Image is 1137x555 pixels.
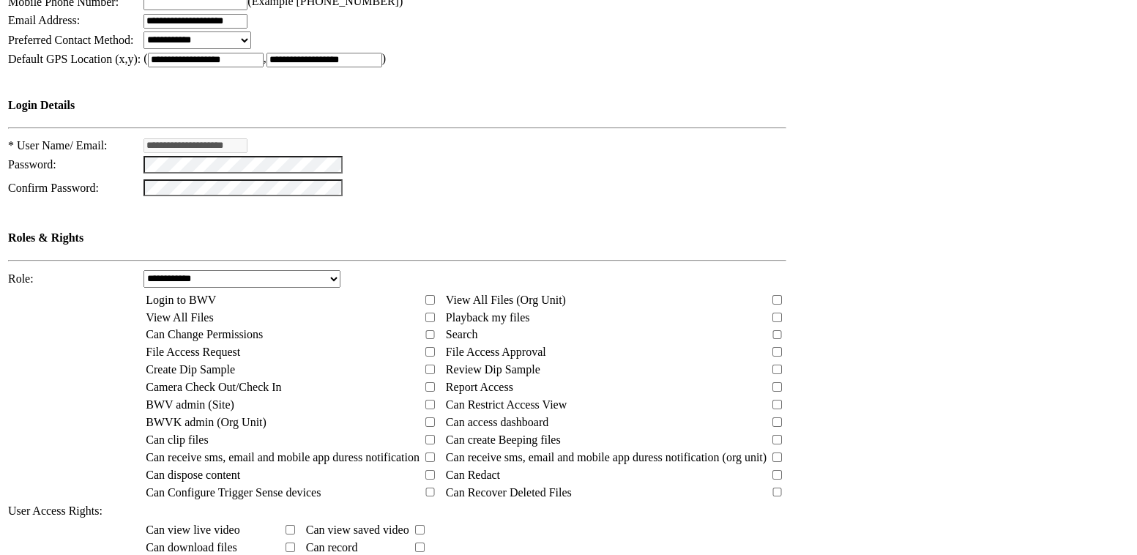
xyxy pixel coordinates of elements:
[146,524,239,536] span: Can view live video
[146,294,216,306] span: Login to BWV
[8,182,99,194] span: Confirm Password:
[8,99,786,112] h4: Login Details
[446,469,500,481] span: Can Redact
[8,504,102,517] span: User Access Rights:
[446,381,513,393] span: Report Access
[143,51,787,68] td: ( , )
[146,541,236,554] span: Can download files
[446,346,546,358] span: File Access Approval
[146,363,235,376] span: Create Dip Sample
[7,269,141,288] td: Role:
[446,311,530,324] span: Playback my files
[446,294,566,306] span: View All Files (Org Unit)
[446,451,767,463] span: Can receive sms, email and mobile app duress notification (org unit)
[146,311,213,324] span: View All Files
[8,34,134,46] span: Preferred Contact Method:
[146,433,208,446] span: Can clip files
[146,469,240,481] span: Can dispose content
[146,486,321,499] span: Can Configure Trigger Sense devices
[446,416,548,428] span: Can access dashboard
[146,451,420,463] span: Can receive sms, email and mobile app duress notification
[8,139,108,152] span: * User Name/ Email:
[8,53,141,65] span: Default GPS Location (x,y):
[446,328,478,340] span: Search
[306,524,409,536] span: Can view saved video
[446,363,540,376] span: Review Dip Sample
[446,486,572,499] span: Can Recover Deleted Files
[146,381,281,393] span: Camera Check Out/Check In
[306,541,358,554] span: Can record
[8,158,56,171] span: Password:
[8,14,80,26] span: Email Address:
[446,398,567,411] span: Can Restrict Access View
[146,416,266,428] span: BWVK admin (Org Unit)
[446,433,561,446] span: Can create Beeping files
[8,231,786,245] h4: Roles & Rights
[146,398,234,411] span: BWV admin (Site)
[146,328,263,340] span: Can Change Permissions
[146,346,240,358] span: File Access Request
